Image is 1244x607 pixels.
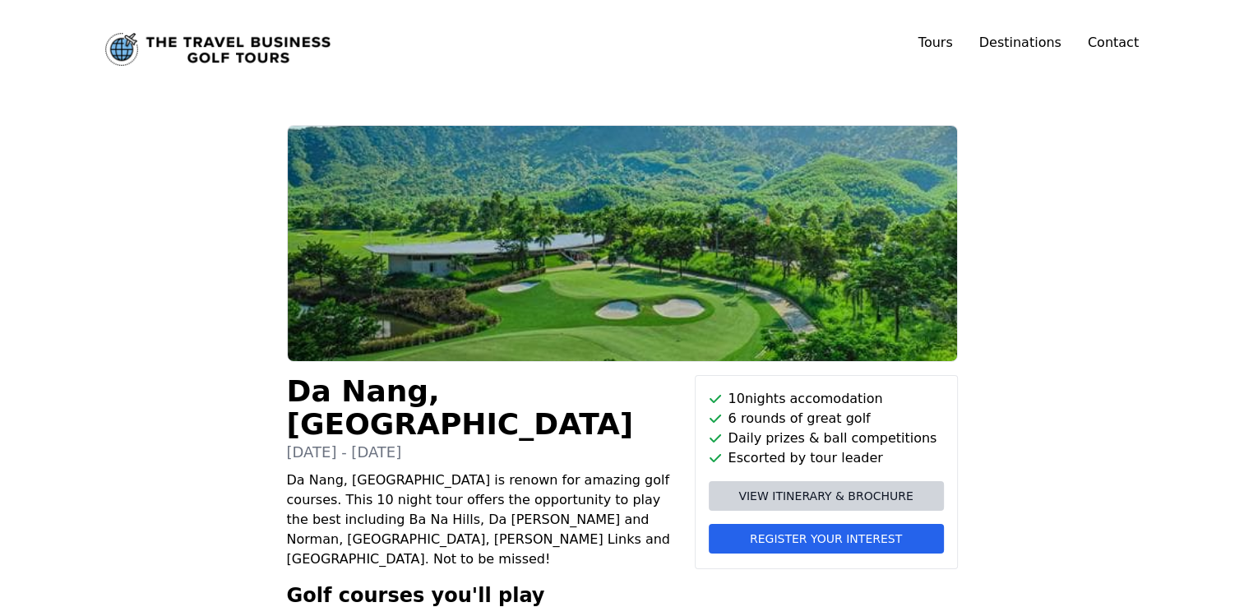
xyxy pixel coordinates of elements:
[287,470,682,569] p: Da Nang, [GEOGRAPHIC_DATA] is renown for amazing golf courses. This 10 night tour offers the oppo...
[1088,33,1139,53] a: Contact
[709,389,944,409] li: 10 nights accomodation
[105,33,331,66] img: The Travel Business Golf Tours logo
[709,409,944,429] li: 6 rounds of great golf
[709,481,944,511] a: View itinerary & brochure
[750,531,902,547] span: Register your interest
[709,448,944,468] li: Escorted by tour leader
[709,429,944,448] li: Daily prizes & ball competitions
[287,441,682,464] p: [DATE] - [DATE]
[709,524,944,554] button: Register your interest
[105,33,331,66] a: Link to home page
[738,488,913,504] span: View itinerary & brochure
[979,35,1061,50] a: Destinations
[287,375,682,441] h1: Da Nang, [GEOGRAPHIC_DATA]
[918,35,953,50] a: Tours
